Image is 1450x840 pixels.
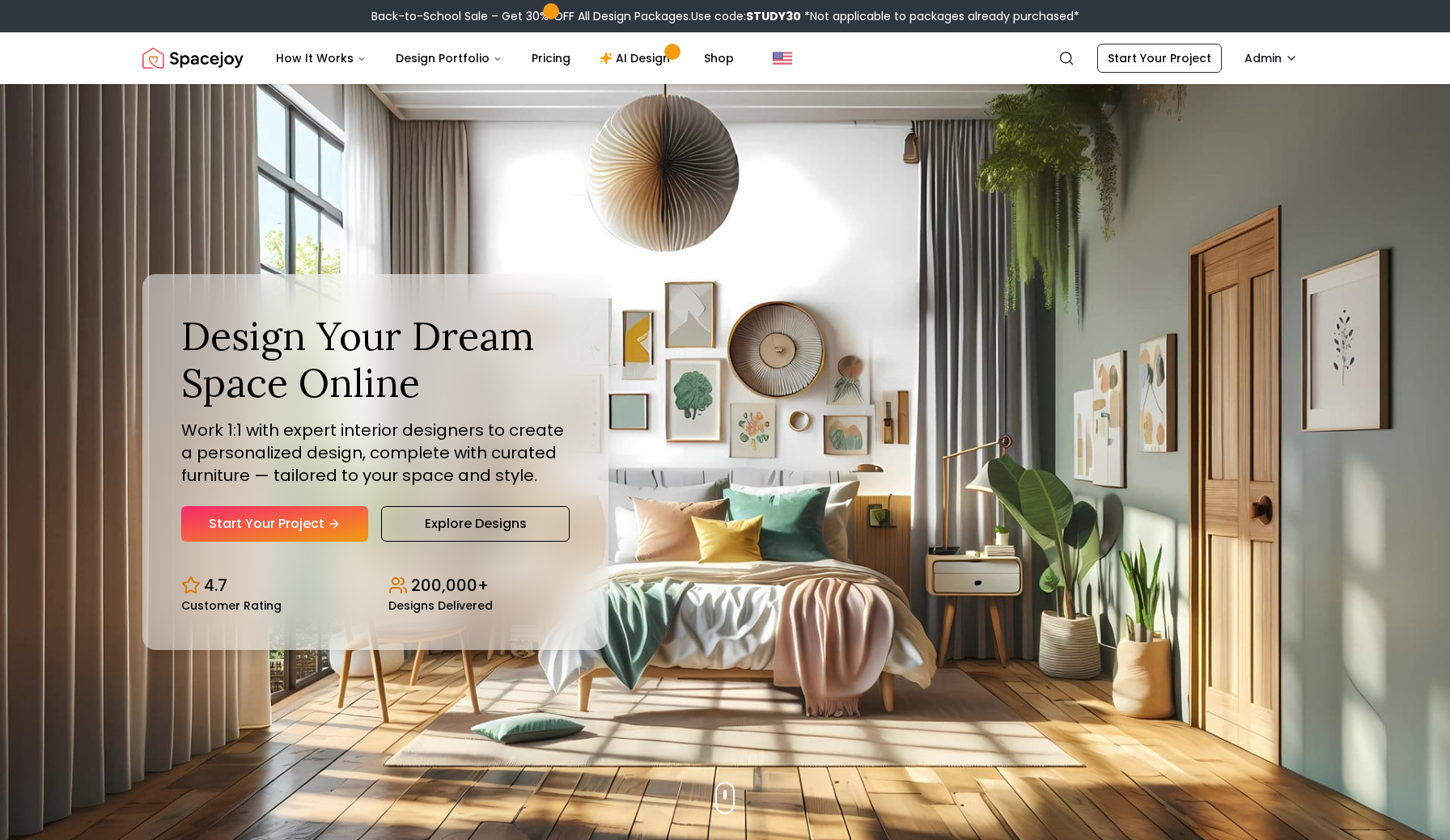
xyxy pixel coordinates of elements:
small: Designs Delivered [388,600,493,611]
nav: Main [263,42,747,74]
span: Use code: [691,8,801,24]
p: Work 1:1 with expert interior designers to create a personalized design, complete with curated fu... [181,419,570,487]
a: Spacejoy [142,42,244,74]
a: Pricing [519,42,583,74]
button: How It Works [263,42,379,74]
a: Explore Designs [381,506,570,542]
p: 200,000+ [411,574,489,597]
button: Design Portfolio [383,42,515,74]
button: Admin [1235,44,1308,73]
div: Design stats [181,561,570,611]
a: AI Design [587,42,688,74]
img: Spacejoy Logo [142,42,244,74]
span: *Not applicable to packages already purchased* [801,8,1079,24]
p: 4.7 [204,574,227,597]
a: Shop [691,42,747,74]
small: Customer Rating [181,600,282,611]
div: Back-to-School Sale – Get 30% OFF All Design Packages. [371,8,1079,24]
a: Start Your Project [1097,44,1222,73]
img: United States [773,49,792,68]
nav: Global [142,32,1308,84]
a: Start Your Project [181,506,368,542]
b: STUDY30 [746,8,801,24]
h1: Design Your Dream Space Online [181,313,570,406]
